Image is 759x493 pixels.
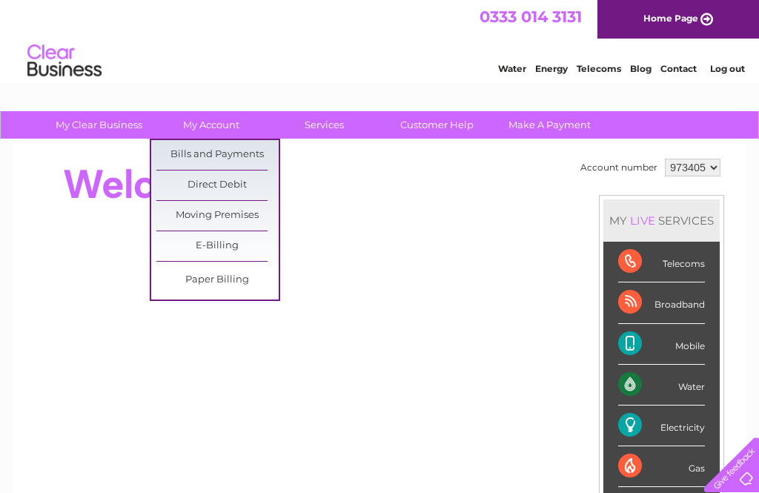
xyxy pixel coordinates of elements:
[618,365,705,406] div: Water
[376,111,498,139] a: Customer Help
[156,201,279,231] a: Moving Premises
[156,231,279,261] a: E-Billing
[150,111,273,139] a: My Account
[710,63,745,74] a: Log out
[156,140,279,170] a: Bills and Payments
[38,111,160,139] a: My Clear Business
[263,111,385,139] a: Services
[156,171,279,200] a: Direct Debit
[618,446,705,487] div: Gas
[480,7,582,26] a: 0333 014 3131
[27,39,102,84] img: logo.png
[156,265,279,295] a: Paper Billing
[627,214,658,228] div: LIVE
[660,63,697,74] a: Contact
[535,63,568,74] a: Energy
[618,282,705,323] div: Broadband
[498,63,526,74] a: Water
[618,406,705,446] div: Electricity
[618,242,705,282] div: Telecoms
[630,63,652,74] a: Blog
[488,111,611,139] a: Make A Payment
[618,324,705,365] div: Mobile
[577,155,661,180] td: Account number
[603,199,720,242] div: MY SERVICES
[30,8,731,72] div: Clear Business is a trading name of Verastar Limited (registered in [GEOGRAPHIC_DATA] No. 3667643...
[577,63,621,74] a: Telecoms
